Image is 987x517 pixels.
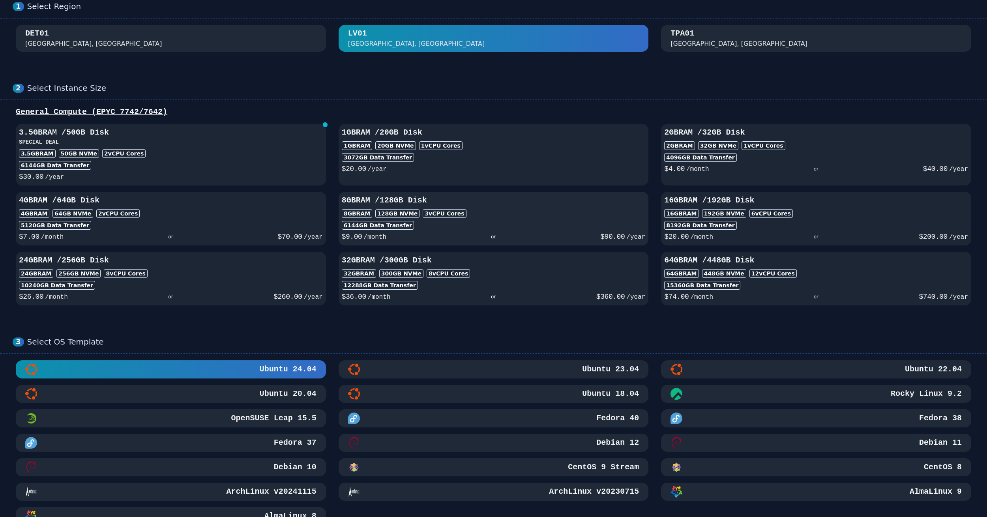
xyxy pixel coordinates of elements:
[661,483,971,501] button: AlmaLinux 9AlmaLinux 9
[709,163,923,174] div: - or -
[342,195,646,206] h3: 8GB RAM / 128 GB Disk
[258,388,317,399] h3: Ubuntu 20.04
[342,233,362,241] span: $ 9.00
[661,192,971,245] button: 16GBRAM /192GB Disk16GBRAM192GB NVMe6vCPU Cores8192GB Data Transfer$20.00/month- or -$200.00/year
[13,107,974,118] div: General Compute (EPYC 7742/7642)
[919,233,948,241] span: $ 200.00
[348,388,360,400] img: Ubuntu 18.04
[661,124,971,185] button: 2GBRAM /32GB Disk2GBRAM32GB NVMe1vCPU Cores4096GB Data Transfer$4.00/month- or -$40.00/year
[19,255,323,266] h3: 24GB RAM / 256 GB Disk
[547,486,639,497] h3: ArchLinux v20230715
[339,25,649,52] button: LV01 [GEOGRAPHIC_DATA], [GEOGRAPHIC_DATA]
[664,293,689,301] span: $ 74.00
[348,437,360,449] img: Debian 12
[949,294,968,301] span: /year
[702,209,746,218] div: 192 GB NVMe
[419,141,463,150] div: 1 vCPU Cores
[19,293,43,301] span: $ 26.00
[13,2,24,11] div: 1
[348,486,360,498] img: ArchLinux v20230715
[664,141,695,150] div: 2GB RAM
[919,293,948,301] span: $ 740.00
[664,255,968,266] h3: 64GB RAM / 448 GB Disk
[918,413,962,424] h3: Fedora 38
[272,462,317,473] h3: Debian 10
[339,252,649,305] button: 32GBRAM /300GB Disk32GBRAM300GB NVMe8vCPU Cores12288GB Data Transfer$36.00/month- or -$360.00/year
[25,39,162,49] div: [GEOGRAPHIC_DATA], [GEOGRAPHIC_DATA]
[16,360,326,378] button: Ubuntu 24.04Ubuntu 24.04
[348,363,360,375] img: Ubuntu 23.04
[258,364,317,375] h3: Ubuntu 24.04
[686,166,709,173] span: /month
[670,437,682,449] img: Debian 11
[45,174,64,181] span: /year
[304,294,323,301] span: /year
[13,84,24,93] div: 2
[339,483,649,501] button: ArchLinux v20230715ArchLinux v20230715
[661,25,971,52] button: TPA01 [GEOGRAPHIC_DATA], [GEOGRAPHIC_DATA]
[230,413,317,424] h3: OpenSUSE Leap 15.5
[102,149,146,158] div: 2 vCPU Cores
[16,409,326,427] button: OpenSUSE Leap 15.5 MinimalOpenSUSE Leap 15.5
[386,231,600,242] div: - or -
[19,173,43,181] span: $ 30.00
[566,462,639,473] h3: CentOS 9 Stream
[16,458,326,476] button: Debian 10Debian 10
[304,234,323,241] span: /year
[626,294,645,301] span: /year
[104,269,147,278] div: 8 vCPU Cores
[27,2,974,11] div: Select Region
[749,209,793,218] div: 6 vCPU Cores
[670,39,807,49] div: [GEOGRAPHIC_DATA], [GEOGRAPHIC_DATA]
[600,233,625,241] span: $ 90.00
[423,209,466,218] div: 3 vCPU Cores
[664,221,736,230] div: 8192 GB Data Transfer
[390,291,596,302] div: - or -
[626,234,645,241] span: /year
[19,269,53,278] div: 24GB RAM
[664,209,699,218] div: 16GB RAM
[25,412,37,424] img: OpenSUSE Leap 15.5 Minimal
[595,437,639,448] h3: Debian 12
[27,83,974,93] div: Select Instance Size
[25,486,37,498] img: ArchLinux v20241115
[342,127,646,138] h3: 1GB RAM / 20 GB Disk
[41,234,64,241] span: /month
[664,127,968,138] h3: 2GB RAM / 32 GB Disk
[713,291,919,302] div: - or -
[225,486,317,497] h3: ArchLinux v20241115
[670,388,682,400] img: Rocky Linux 9.2
[27,337,974,347] div: Select OS Template
[903,364,962,375] h3: Ubuntu 22.04
[25,363,37,375] img: Ubuntu 24.04
[19,138,323,146] h3: SPECIAL DEAL
[25,28,49,39] div: DET01
[595,413,639,424] h3: Fedora 40
[339,409,649,427] button: Fedora 40Fedora 40
[19,161,91,170] div: 6144 GB Data Transfer
[342,153,414,162] div: 3072 GB Data Transfer
[25,388,37,400] img: Ubuntu 20.04
[949,166,968,173] span: /year
[278,233,302,241] span: $ 70.00
[19,195,323,206] h3: 4GB RAM / 64 GB Disk
[375,209,420,218] div: 128 GB NVMe
[596,293,625,301] span: $ 360.00
[16,434,326,452] button: Fedora 37Fedora 37
[661,458,971,476] button: CentOS 8CentOS 8
[661,252,971,305] button: 64GBRAM /448GB Disk64GBRAM448GB NVMe12vCPU Cores15360GB Data Transfer$74.00/month- or -$740.00/year
[342,141,372,150] div: 1GB RAM
[348,461,360,473] img: CentOS 9 Stream
[427,269,470,278] div: 8 vCPU Cores
[918,437,962,448] h3: Debian 11
[339,192,649,245] button: 8GBRAM /128GB Disk8GBRAM128GB NVMe3vCPU Cores6144GB Data Transfer$9.00/month- or -$90.00/year
[16,252,326,305] button: 24GBRAM /256GB Disk24GBRAM256GB NVMe8vCPU Cores10240GB Data Transfer$26.00/month- or -$260.00/year
[664,269,699,278] div: 64GB RAM
[342,221,414,230] div: 6144 GB Data Transfer
[661,385,971,403] button: Rocky Linux 9.2Rocky Linux 9.2
[19,127,323,138] h3: 3.5GB RAM / 50 GB Disk
[661,409,971,427] button: Fedora 38Fedora 38
[45,294,68,301] span: /month
[272,437,317,448] h3: Fedora 37
[19,209,49,218] div: 4GB RAM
